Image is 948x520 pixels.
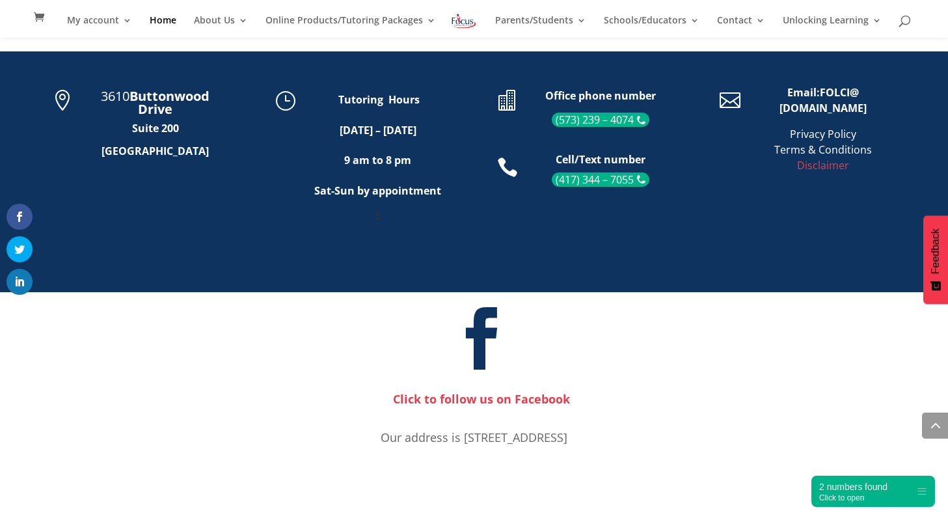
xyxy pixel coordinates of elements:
span: Suite 200 [132,121,179,135]
a: Parents/Students [495,16,586,38]
a: Cell/Text number [556,152,645,167]
b: Tutoring Hours [338,92,420,107]
a: Online Products/Tutoring Packages [265,16,436,38]
a: Office phone number [545,89,656,103]
strong: FOLCI@ [820,85,859,100]
span: 3610 [101,87,129,105]
span:  [720,90,740,111]
span: Email: [787,85,820,100]
a: Unlocking Learning [783,16,882,38]
p: Our address is [STREET_ADDRESS] [123,428,826,448]
span:  [497,90,518,111]
span:  [497,157,518,178]
a: (417) 344 – 7055 [552,172,649,187]
b: [DATE] – [DATE] [340,123,416,137]
h6: S [305,211,451,227]
a: My account [67,16,132,38]
img: Focus on Learning [450,12,478,31]
a: About Us [194,16,248,38]
b: 9 am to 8 pm [344,153,411,167]
span:  [52,90,73,111]
button: Feedback - Show survey [923,215,948,304]
span: [GEOGRAPHIC_DATA] [102,144,209,158]
b: Sat-Sun by appointment [314,184,441,198]
span:  [450,307,513,370]
a: Disclaimer [797,158,849,172]
strong: [DOMAIN_NAME] [779,101,867,115]
a: Contact [717,16,765,38]
a: (573) 239 – 4074 [552,113,649,127]
span: } [275,90,295,111]
a: Home [150,16,176,38]
span: Buttonwood Drive [129,87,210,118]
a: Terms & Conditions [774,143,872,157]
span: Feedback [930,228,941,274]
a: Privacy Policy [790,127,856,141]
a: Click to follow us on Facebook [393,391,570,407]
a: Schools/Educators [604,16,699,38]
